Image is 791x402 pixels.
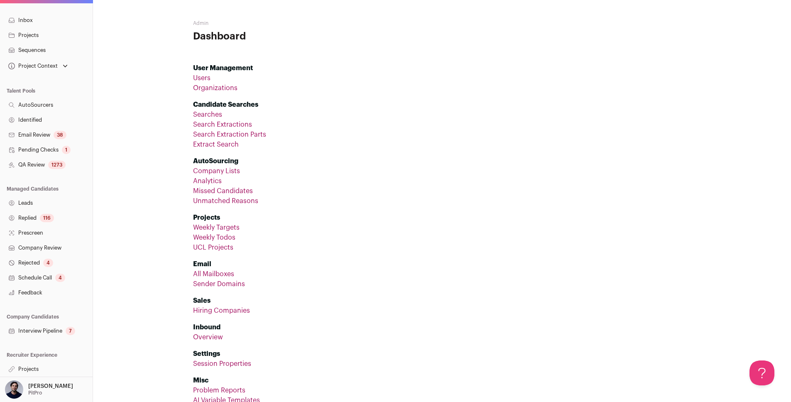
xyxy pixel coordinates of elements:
[55,274,65,282] div: 4
[193,360,251,367] a: Session Properties
[193,351,220,357] strong: Settings
[193,234,235,241] a: Weekly Todos
[193,188,253,194] a: Missed Candidates
[193,121,252,128] a: Search Extractions
[193,198,258,204] a: Unmatched Reasons
[193,131,266,138] a: Search Extraction Parts
[193,178,222,184] a: Analytics
[48,161,66,169] div: 1273
[28,383,73,390] p: [PERSON_NAME]
[5,380,23,399] img: 1207525-medium_jpg
[7,63,58,69] div: Project Context
[193,271,234,277] a: All Mailboxes
[193,20,359,27] h2: Admin
[193,158,238,164] strong: AutoSourcing
[193,307,250,314] a: Hiring Companies
[193,101,258,108] strong: Candidate Searches
[193,111,222,118] a: Searches
[3,380,75,399] button: Open dropdown
[193,141,239,148] a: Extract Search
[54,131,66,139] div: 38
[193,244,233,251] a: UCL Projects
[193,334,223,341] a: Overview
[193,281,245,287] a: Sender Domains
[193,30,359,43] h1: Dashboard
[193,297,211,304] strong: Sales
[193,224,240,231] a: Weekly Targets
[193,168,240,174] a: Company Lists
[193,387,245,394] a: Problem Reports
[193,377,208,384] strong: Misc
[7,60,69,72] button: Open dropdown
[28,390,42,396] p: PitPro
[749,360,774,385] iframe: Help Scout Beacon - Open
[40,214,54,222] div: 116
[66,327,75,335] div: 7
[193,214,220,221] strong: Projects
[193,261,211,267] strong: Email
[193,324,220,331] strong: Inbound
[193,85,238,91] a: Organizations
[43,259,53,267] div: 4
[193,75,211,81] a: Users
[193,65,253,71] strong: User Management
[62,146,71,154] div: 1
